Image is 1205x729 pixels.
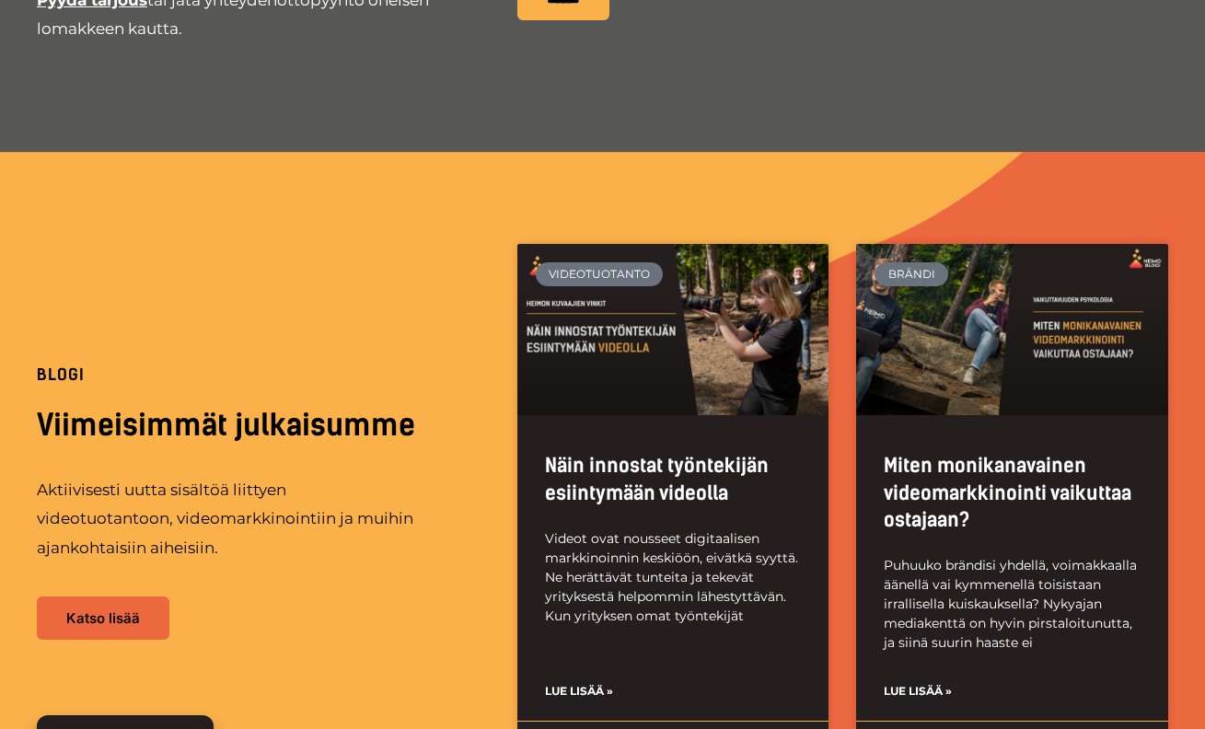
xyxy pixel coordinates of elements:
[545,529,802,626] p: Videot ovat nousseet digitaalisen markkinoinnin keskiöön, eivätkä syyttä. Ne herättävät tunteita ...
[37,596,169,640] a: Katso lisää
[545,681,613,701] a: Read more about Näin innostat työntekijän esiintymään videolla
[536,262,664,286] div: Videotuotanto
[37,367,471,383] p: Blogi
[66,611,140,625] span: Katso lisää
[875,262,948,286] div: Brändi
[545,454,769,503] a: Näin innostat työntekijän esiintymään videolla
[37,405,471,446] h3: Viimeisimmät julkaisumme
[884,454,1131,531] a: Miten monikanavainen videomarkkinointi vaikuttaa ostajaan?
[884,681,952,701] a: Read more about Miten monikanavainen videomarkkinointi vaikuttaa ostajaan?
[37,476,425,563] p: Aktiivisesti uutta sisältöä liittyen videotuotantoon, videomarkkinointiin ja muihin ajankohtaisii...
[884,556,1141,653] p: Puhuuko brändisi yhdellä, voimakkaalla äänellä vai kymmenellä toisistaan irrallisella kuiskauksel...
[856,244,1168,415] a: Miten monikanavainen videomarkkinointi vaikuttaa ostajaan?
